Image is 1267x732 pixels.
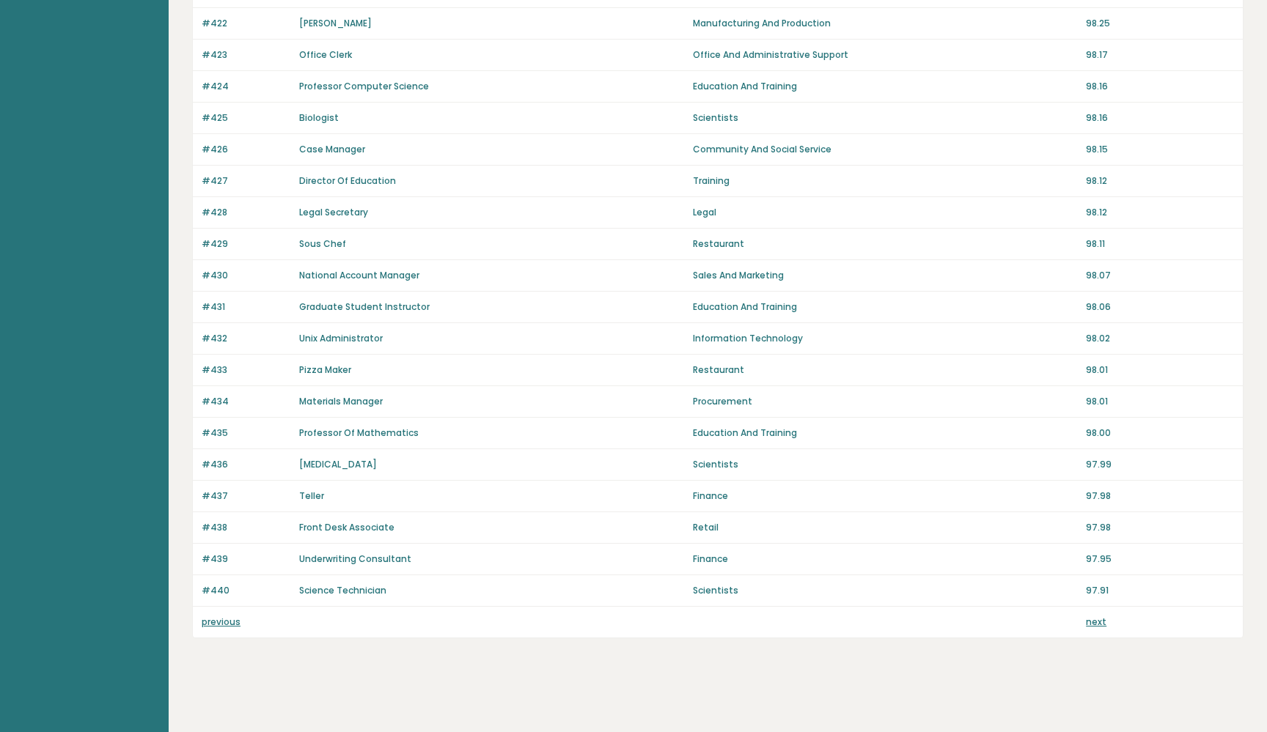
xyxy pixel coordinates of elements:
[1086,426,1234,440] p: 98.00
[202,426,290,440] p: #435
[693,552,1078,566] p: Finance
[1086,174,1234,188] p: 98.12
[1086,237,1234,251] p: 98.11
[202,143,290,156] p: #426
[1086,206,1234,219] p: 98.12
[202,206,290,219] p: #428
[299,363,351,376] a: Pizza Maker
[299,80,429,92] a: Professor Computer Science
[299,332,383,344] a: Unix Administrator
[299,584,386,596] a: Science Technician
[202,237,290,251] p: #429
[299,111,339,124] a: Biologist
[299,521,394,533] a: Front Desk Associate
[693,80,1078,93] p: Education And Training
[1086,332,1234,345] p: 98.02
[299,237,346,250] a: Sous Chef
[693,48,1078,62] p: Office And Administrative Support
[693,426,1078,440] p: Education And Training
[693,237,1078,251] p: Restaurant
[1086,489,1234,503] p: 97.98
[299,300,430,313] a: Graduate Student Instructor
[202,332,290,345] p: #432
[299,395,383,407] a: Materials Manager
[693,584,1078,597] p: Scientists
[1086,143,1234,156] p: 98.15
[693,17,1078,30] p: Manufacturing And Production
[1086,17,1234,30] p: 98.25
[693,111,1078,125] p: Scientists
[1086,615,1106,628] a: next
[693,363,1078,377] p: Restaurant
[202,300,290,314] p: #431
[202,489,290,503] p: #437
[693,143,1078,156] p: Community And Social Service
[1086,552,1234,566] p: 97.95
[693,395,1078,408] p: Procurement
[299,48,352,61] a: Office Clerk
[299,206,368,218] a: Legal Secretary
[693,521,1078,534] p: Retail
[202,269,290,282] p: #430
[1086,269,1234,282] p: 98.07
[299,174,396,187] a: Director Of Education
[1086,111,1234,125] p: 98.16
[202,363,290,377] p: #433
[202,584,290,597] p: #440
[202,111,290,125] p: #425
[299,143,365,155] a: Case Manager
[202,395,290,408] p: #434
[693,332,1078,345] p: Information Technology
[299,269,419,281] a: National Account Manager
[1086,395,1234,408] p: 98.01
[202,521,290,534] p: #438
[693,458,1078,471] p: Scientists
[202,174,290,188] p: #427
[202,615,240,628] a: previous
[299,17,372,29] a: [PERSON_NAME]
[202,80,290,93] p: #424
[1086,521,1234,534] p: 97.98
[1086,584,1234,597] p: 97.91
[1086,300,1234,314] p: 98.06
[693,489,1078,503] p: Finance
[202,48,290,62] p: #423
[299,426,419,439] a: Professor Of Mathematics
[202,552,290,566] p: #439
[299,458,377,470] a: [MEDICAL_DATA]
[693,269,1078,282] p: Sales And Marketing
[202,458,290,471] p: #436
[1086,48,1234,62] p: 98.17
[693,300,1078,314] p: Education And Training
[693,174,1078,188] p: Training
[299,552,411,565] a: Underwriting Consultant
[1086,458,1234,471] p: 97.99
[1086,80,1234,93] p: 98.16
[202,17,290,30] p: #422
[299,489,324,502] a: Teller
[693,206,1078,219] p: Legal
[1086,363,1234,377] p: 98.01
